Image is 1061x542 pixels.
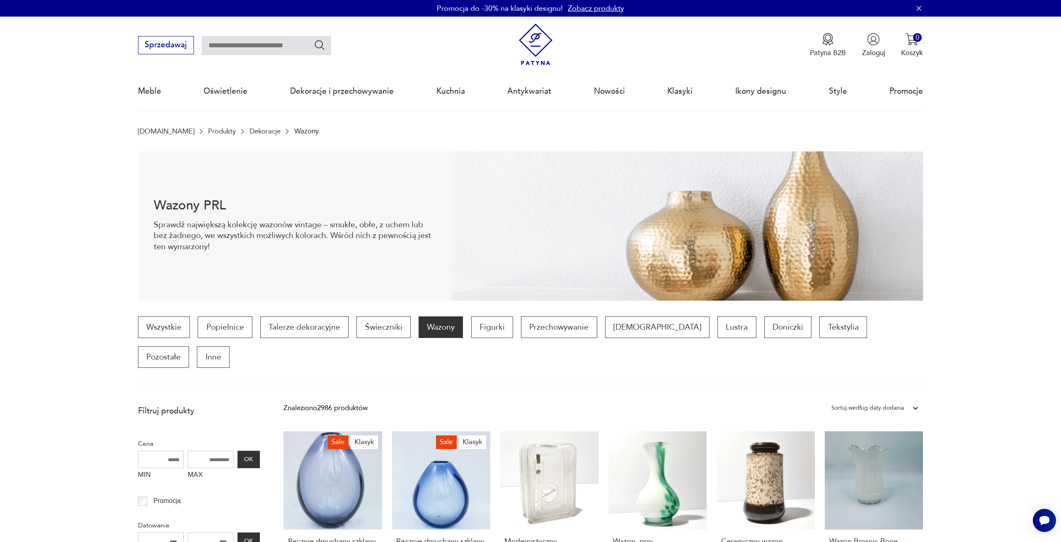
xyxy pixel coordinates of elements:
a: Tekstylia [819,316,867,338]
p: Patyna B2B [810,48,846,58]
a: [DEMOGRAPHIC_DATA] [605,316,710,338]
div: Znaleziono 2986 produktów [283,403,368,413]
a: Ikony designu [735,72,786,110]
a: Lustra [717,316,756,338]
p: Sprawdź największą kolekcję wazonów vintage – smukłe, obłe, z uchem lub bez żadnego, we wszystkic... [154,219,436,252]
a: Dekoracje [250,127,281,135]
img: Patyna - sklep z meblami i dekoracjami vintage [515,24,557,66]
button: Zaloguj [862,33,885,58]
a: Kuchnia [436,72,465,110]
button: OK [237,451,260,468]
a: Popielnice [198,316,252,338]
label: MIN [138,468,184,484]
p: Zaloguj [862,48,885,58]
a: Klasyki [667,72,693,110]
a: Meble [138,72,161,110]
a: Wazony [419,316,463,338]
a: Dekoracje i przechowywanie [290,72,394,110]
a: Produkty [208,127,236,135]
label: MAX [188,468,233,484]
a: Style [829,72,847,110]
p: Koszyk [901,48,923,58]
a: Antykwariat [507,72,551,110]
a: Ikona medaluPatyna B2B [810,33,846,58]
img: Ikona koszyka [906,33,918,46]
button: 0Koszyk [901,33,923,58]
a: Promocje [889,72,923,110]
a: Sprzedawaj [138,42,194,49]
a: Inne [197,346,229,368]
p: Datowanie [138,520,260,531]
p: Wazony [294,127,319,135]
a: Zobacz produkty [568,3,624,14]
p: Filtruj produkty [138,406,260,416]
img: Ikona medalu [821,33,834,46]
a: Talerze dekoracyjne [260,316,349,338]
p: Cena [138,438,260,449]
h1: Wazony PRL [154,199,436,211]
div: 0 [913,33,922,42]
a: Wszystkie [138,316,190,338]
p: Promocja [153,496,181,506]
iframe: Smartsupp widget button [1033,509,1056,532]
img: Wazony vintage [452,151,923,301]
a: Nowości [594,72,625,110]
div: Sortuj według daty dodania [831,403,904,413]
button: Szukaj [314,39,326,51]
a: Pozostałe [138,346,189,368]
button: Patyna B2B [810,33,846,58]
a: Oświetlenie [203,72,247,110]
a: Figurki [471,316,513,338]
a: Doniczki [764,316,811,338]
a: Przechowywanie [521,316,597,338]
p: Promocja do -30% na klasyki designu! [437,3,563,14]
a: [DOMAIN_NAME] [138,127,194,135]
button: Sprzedawaj [138,36,194,54]
a: Świeczniki [356,316,410,338]
img: Ikonka użytkownika [867,33,880,46]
